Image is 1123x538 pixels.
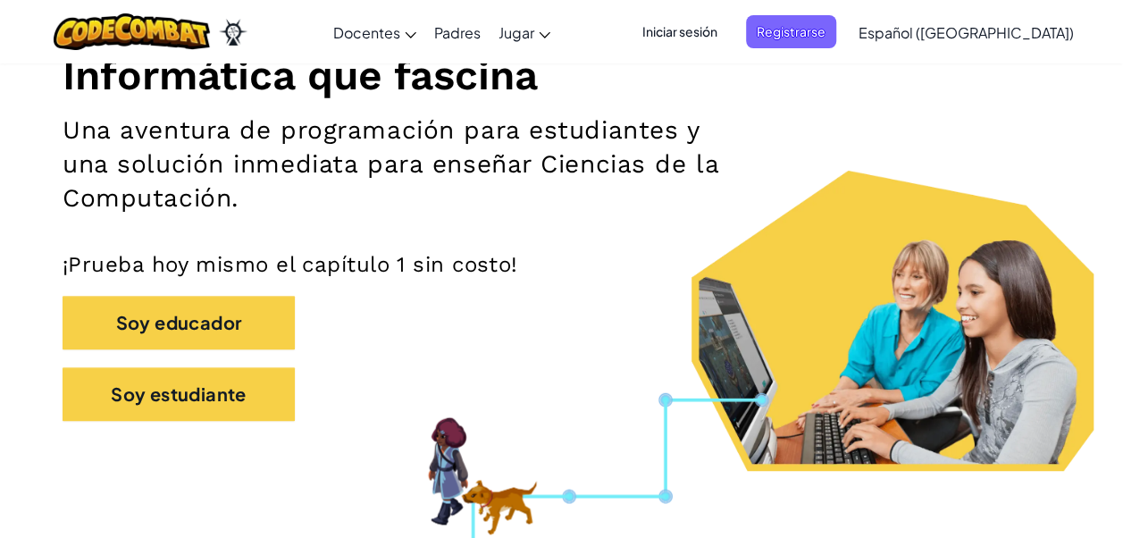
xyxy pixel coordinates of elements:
button: Soy educador [63,296,295,349]
span: Jugar [499,23,534,42]
a: Español ([GEOGRAPHIC_DATA]) [850,8,1083,56]
img: CodeCombat logo [54,13,210,50]
a: Padres [425,8,490,56]
button: Iniciar sesión [632,15,728,48]
span: Español ([GEOGRAPHIC_DATA]) [859,23,1074,42]
p: ¡Prueba hoy mismo el capítulo 1 sin costo! [63,251,1060,278]
a: Jugar [490,8,559,56]
button: Registrarse [746,15,836,48]
span: Docentes [333,23,400,42]
img: Ozaria [219,19,247,46]
a: Docentes [324,8,425,56]
h1: Informática que fascina [63,50,1060,100]
button: Soy estudiante [63,367,295,421]
h2: Una aventura de programación para estudiantes y una solución inmediata para enseñar Ciencias de l... [63,113,731,215]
